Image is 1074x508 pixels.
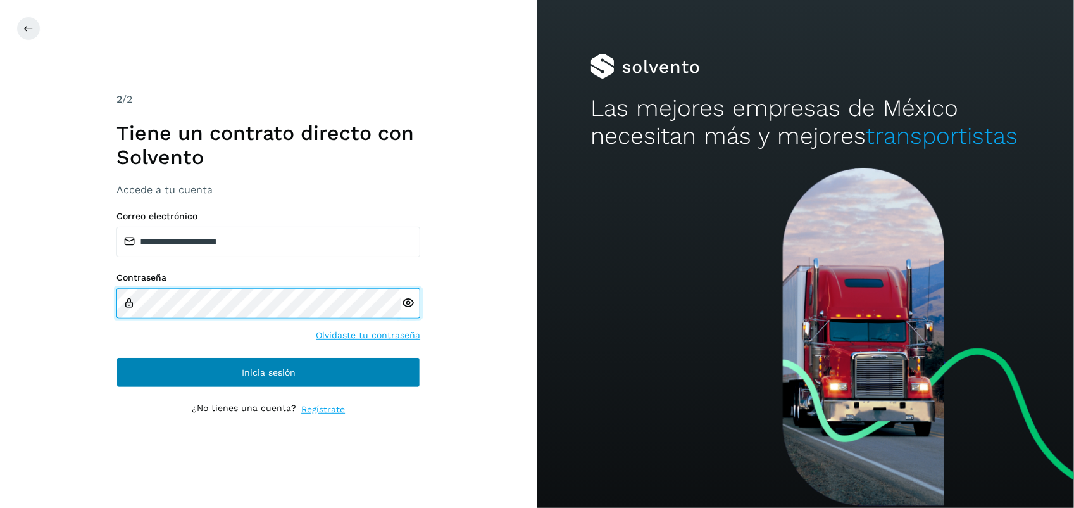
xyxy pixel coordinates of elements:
[116,92,420,107] div: /2
[116,272,420,283] label: Contraseña
[192,403,296,416] p: ¿No tienes una cuenta?
[242,368,296,377] span: Inicia sesión
[866,122,1018,149] span: transportistas
[116,211,420,222] label: Correo electrónico
[590,94,1020,151] h2: Las mejores empresas de México necesitan más y mejores
[316,329,420,342] a: Olvidaste tu contraseña
[301,403,345,416] a: Regístrate
[116,121,420,170] h1: Tiene un contrato directo con Solvento
[116,184,420,196] h3: Accede a tu cuenta
[116,357,420,388] button: Inicia sesión
[116,93,122,105] span: 2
